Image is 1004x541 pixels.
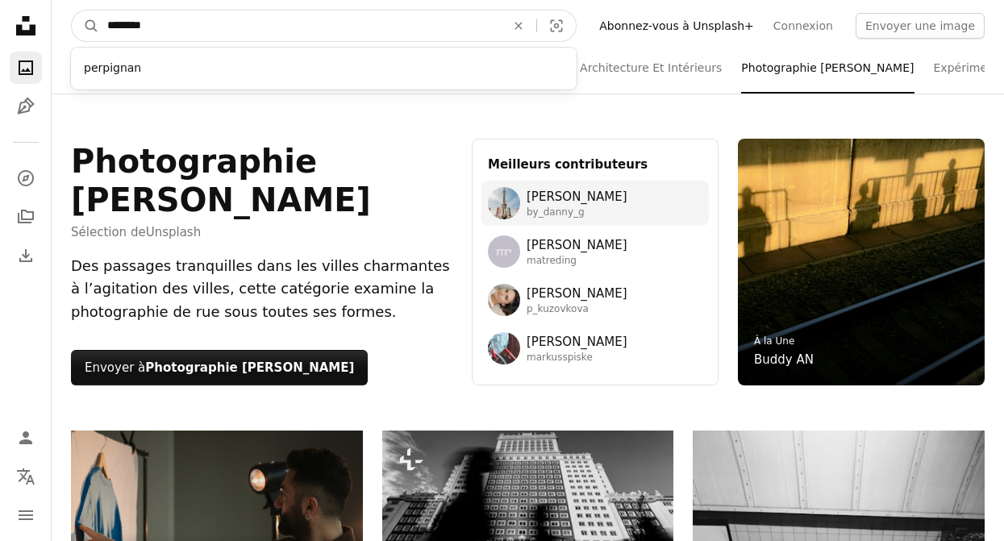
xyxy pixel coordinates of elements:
[71,255,452,324] div: Des passages tranquilles dans les villes charmantes à l’agitation des villes, cette catégorie exa...
[527,332,627,352] span: [PERSON_NAME]
[145,360,354,375] strong: Photographie [PERSON_NAME]
[856,13,985,39] button: Envoyer une image
[10,90,42,123] a: Illustrations
[527,187,627,206] span: [PERSON_NAME]
[527,352,627,364] span: markusspiske
[71,54,577,83] div: perpignan
[488,155,702,174] h3: Meilleurs contributeurs
[589,13,764,39] a: Abonnez-vous à Unsplash+
[488,235,702,268] a: Avatar de l’utilisateur Mathias Reding[PERSON_NAME]matreding
[10,239,42,272] a: Historique de téléchargement
[10,52,42,84] a: Photos
[527,206,627,219] span: by_danny_g
[488,284,702,316] a: Avatar de l’utilisateur Polina Kuzovkova[PERSON_NAME]p_kuzovkova
[10,499,42,531] button: Menu
[754,350,814,369] a: Buddy AN
[537,10,576,41] button: Recherche de visuels
[527,284,627,303] span: [PERSON_NAME]
[10,162,42,194] a: Explorer
[10,422,42,454] a: Connexion / S’inscrire
[10,201,42,233] a: Collections
[754,335,794,347] a: À la Une
[71,10,577,42] form: Rechercher des visuels sur tout le site
[71,223,452,242] span: Sélection de
[764,13,843,39] a: Connexion
[488,332,520,364] img: Avatar de l’utilisateur Markus Spiske
[488,332,702,364] a: Avatar de l’utilisateur Markus Spiske[PERSON_NAME]markusspiske
[527,255,627,268] span: matreding
[501,10,536,41] button: Effacer
[527,303,627,316] span: p_kuzovkova
[72,10,99,41] button: Rechercher sur Unsplash
[488,284,520,316] img: Avatar de l’utilisateur Polina Kuzovkova
[488,187,520,219] img: Avatar de l’utilisateur Danny Greenberg
[10,10,42,45] a: Accueil — Unsplash
[580,42,722,94] a: Architecture Et Intérieurs
[146,225,202,239] a: Unsplash
[71,350,368,385] button: Envoyer àPhotographie [PERSON_NAME]
[10,460,42,493] button: Langue
[488,235,520,268] img: Avatar de l’utilisateur Mathias Reding
[382,520,674,535] a: Une photo en noir et blanc d’un grand immeuble
[71,142,452,219] h1: Photographie [PERSON_NAME]
[527,235,627,255] span: [PERSON_NAME]
[488,187,702,219] a: Avatar de l’utilisateur Danny Greenberg[PERSON_NAME]by_danny_g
